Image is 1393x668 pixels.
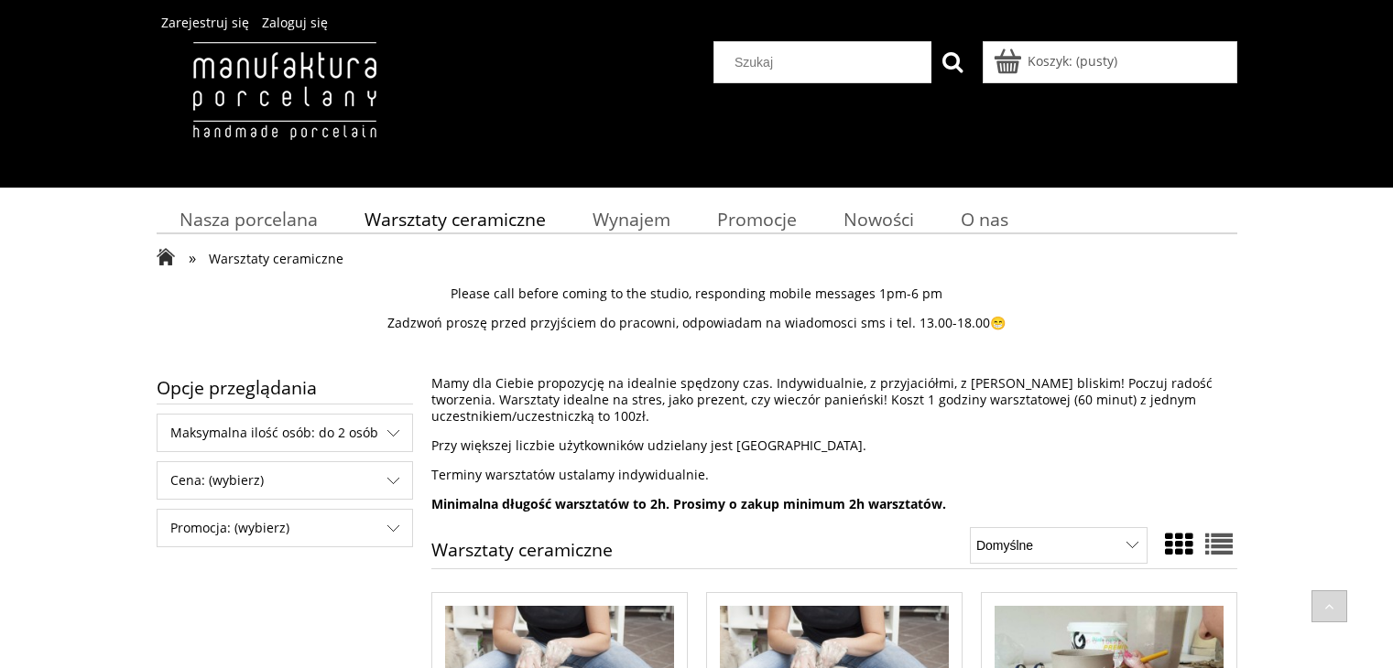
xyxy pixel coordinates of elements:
[157,201,342,237] a: Nasza porcelana
[431,375,1237,425] p: Mamy dla Ciebie propozycję na idealnie spędzony czas. Indywidualnie, z przyjaciółmi, z [PERSON_NA...
[1165,525,1192,563] a: Widok ze zdjęciem
[1076,52,1117,70] b: (pusty)
[209,250,343,267] span: Warsztaty ceramiczne
[158,415,412,451] span: Maksymalna ilość osób: do 2 osób
[961,207,1008,232] span: O nas
[431,437,1237,454] p: Przy większej liczbie użytkowników udzielany jest [GEOGRAPHIC_DATA].
[157,414,413,452] div: Filtruj
[341,201,569,237] a: Warsztaty ceramiczne
[820,201,937,237] a: Nowości
[158,462,412,499] span: Cena: (wybierz)
[937,201,1031,237] a: O nas
[970,527,1147,564] select: Sortuj wg
[157,315,1237,331] p: Zadzwoń proszę przed przyjściem do pracowni, odpowiadam na wiadomosci sms i tel. 13.00-18.00😁
[717,207,797,232] span: Promocje
[431,541,613,568] h1: Warsztaty ceramiczne
[431,467,1237,483] p: Terminy warsztatów ustalamy indywidualnie.
[996,52,1117,70] a: Produkty w koszyku 0. Przejdź do koszyka
[189,247,196,268] span: »
[180,207,318,232] span: Nasza porcelana
[157,286,1237,302] p: Please call before coming to the studio, responding mobile messages 1pm-6 pm
[161,14,249,31] a: Zarejestruj się
[843,207,914,232] span: Nowości
[431,495,946,512] strong: Minimalna długość warsztatów to 2h. Prosimy o zakup minimum 2h warsztatów.
[1028,52,1072,70] span: Koszyk:
[157,41,412,178] img: Manufaktura Porcelany
[158,510,412,546] span: Promocja: (wybierz)
[365,207,546,232] span: Warsztaty ceramiczne
[721,42,931,82] input: Szukaj w sklepie
[262,14,328,31] a: Zaloguj się
[931,41,974,83] button: Szukaj
[157,372,413,404] span: Opcje przeglądania
[569,201,693,237] a: Wynajem
[157,509,413,547] div: Filtruj
[1205,525,1233,563] a: Widok pełny
[157,461,413,500] div: Filtruj
[593,207,670,232] span: Wynajem
[693,201,820,237] a: Promocje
